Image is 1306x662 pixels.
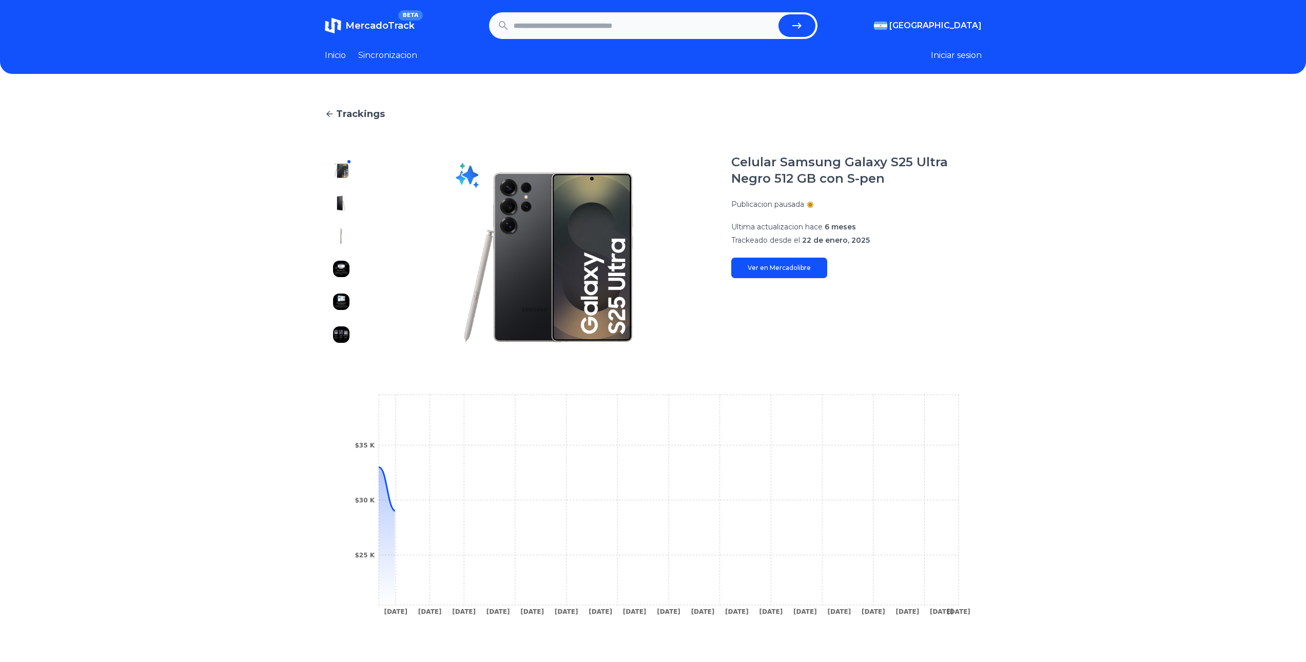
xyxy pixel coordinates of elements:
[731,154,982,187] h1: Celular Samsung Galaxy S25 Ultra Negro 512 GB con S-pen
[520,608,544,615] tspan: [DATE]
[793,608,817,615] tspan: [DATE]
[378,154,711,351] img: Celular Samsung Galaxy S25 Ultra Negro 512 GB con S-pen
[929,608,953,615] tspan: [DATE]
[657,608,680,615] tspan: [DATE]
[861,608,885,615] tspan: [DATE]
[384,608,407,615] tspan: [DATE]
[355,552,375,559] tspan: $25 K
[333,294,349,310] img: Celular Samsung Galaxy S25 Ultra Negro 512 GB con S-pen
[825,222,856,231] span: 6 meses
[827,608,851,615] tspan: [DATE]
[398,10,422,21] span: BETA
[333,326,349,343] img: Celular Samsung Galaxy S25 Ultra Negro 512 GB con S-pen
[333,162,349,179] img: Celular Samsung Galaxy S25 Ultra Negro 512 GB con S-pen
[452,608,476,615] tspan: [DATE]
[931,49,982,62] button: Iniciar sesion
[554,608,578,615] tspan: [DATE]
[486,608,510,615] tspan: [DATE]
[325,17,415,34] a: MercadoTrackBETA
[731,222,823,231] span: Ultima actualizacion hace
[589,608,612,615] tspan: [DATE]
[895,608,919,615] tspan: [DATE]
[325,49,346,62] a: Inicio
[947,608,970,615] tspan: [DATE]
[725,608,749,615] tspan: [DATE]
[731,199,804,209] p: Publicacion pausada
[759,608,783,615] tspan: [DATE]
[355,442,375,449] tspan: $35 K
[325,17,341,34] img: MercadoTrack
[874,22,887,30] img: Argentina
[333,195,349,211] img: Celular Samsung Galaxy S25 Ultra Negro 512 GB con S-pen
[691,608,714,615] tspan: [DATE]
[345,20,415,31] span: MercadoTrack
[333,261,349,277] img: Celular Samsung Galaxy S25 Ultra Negro 512 GB con S-pen
[731,236,800,245] span: Trackeado desde el
[802,236,870,245] span: 22 de enero, 2025
[889,20,982,32] span: [GEOGRAPHIC_DATA]
[355,497,375,504] tspan: $30 K
[874,20,982,32] button: [GEOGRAPHIC_DATA]
[418,608,441,615] tspan: [DATE]
[358,49,417,62] a: Sincronizacion
[333,228,349,244] img: Celular Samsung Galaxy S25 Ultra Negro 512 GB con S-pen
[336,107,385,121] span: Trackings
[325,107,982,121] a: Trackings
[731,258,827,278] a: Ver en Mercadolibre
[622,608,646,615] tspan: [DATE]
